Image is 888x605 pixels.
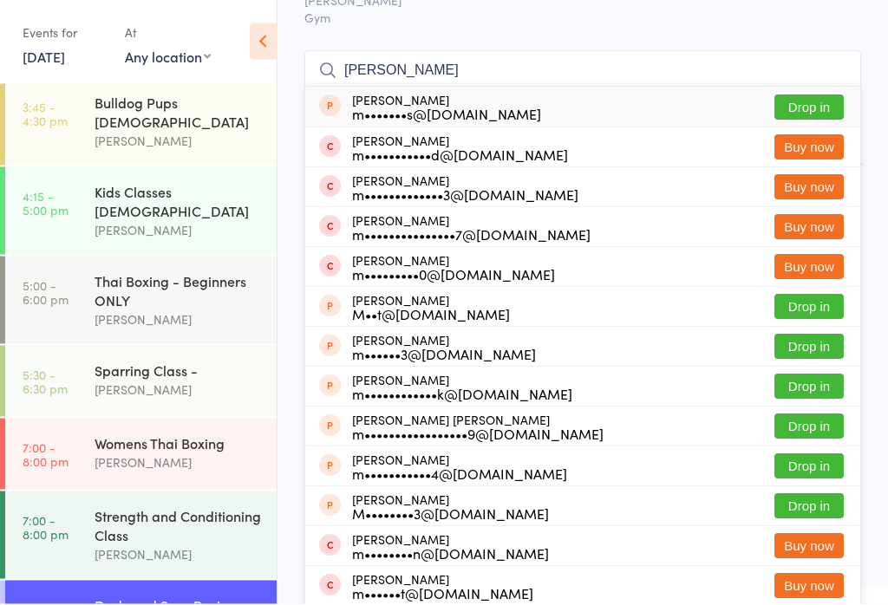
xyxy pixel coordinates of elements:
div: Events for [23,19,108,48]
div: [PERSON_NAME] [352,574,533,602]
time: 3:45 - 4:30 pm [23,101,68,128]
div: [PERSON_NAME] [95,381,262,400]
button: Buy now [774,136,844,161]
div: At [125,19,211,48]
input: Search [304,52,861,92]
span: Gym [304,10,861,28]
div: m•••••••••••••••7@[DOMAIN_NAME] [352,229,591,243]
div: [PERSON_NAME] [95,310,262,330]
time: 7:00 - 8:00 pm [23,441,69,469]
button: Drop in [774,296,844,321]
button: Drop in [774,335,844,361]
div: [PERSON_NAME] [95,132,262,152]
a: 5:30 -6:30 pmSparring Class -[PERSON_NAME] [5,347,277,418]
a: 7:00 -8:00 pmStrength and Conditioning Class[PERSON_NAME] [5,492,277,580]
div: [PERSON_NAME] [352,494,549,522]
div: m••••••3@[DOMAIN_NAME] [352,348,536,362]
div: [PERSON_NAME] [352,374,572,402]
div: [PERSON_NAME] [95,453,262,473]
div: Kids Classes [DEMOGRAPHIC_DATA] [95,183,262,221]
div: Sparring Class - [95,361,262,381]
button: Drop in [774,495,844,520]
div: [PERSON_NAME] [PERSON_NAME] [352,414,604,442]
div: Any location [125,48,211,67]
div: M••t@[DOMAIN_NAME] [352,309,510,322]
button: Drop in [774,415,844,440]
div: m•••••••••••4@[DOMAIN_NAME] [352,468,567,482]
div: Thai Boxing - Beginners ONLY [95,272,262,310]
div: m•••••••••••••••••9@[DOMAIN_NAME] [352,428,604,442]
div: Strength and Conditioning Class [95,507,262,545]
div: m•••••••s@[DOMAIN_NAME] [352,108,541,122]
div: m•••••••••••d@[DOMAIN_NAME] [352,149,568,163]
div: [PERSON_NAME] [352,215,591,243]
a: [DATE] [23,48,65,67]
time: 7:00 - 8:00 pm [23,514,69,542]
button: Buy now [774,176,844,201]
button: Buy now [774,216,844,241]
div: m••••••t@[DOMAIN_NAME] [352,588,533,602]
div: Bulldog Pups [DEMOGRAPHIC_DATA] [95,94,262,132]
a: 5:00 -6:00 pmThai Boxing - Beginners ONLY[PERSON_NAME] [5,257,277,345]
button: Buy now [774,535,844,560]
div: [PERSON_NAME] [352,255,555,283]
div: [PERSON_NAME] [352,135,568,163]
div: m••••••••••••k@[DOMAIN_NAME] [352,388,572,402]
a: 7:00 -8:00 pmWomens Thai Boxing[PERSON_NAME] [5,420,277,491]
button: Buy now [774,256,844,281]
time: 5:00 - 6:00 pm [23,279,69,307]
button: Drop in [774,455,844,480]
button: Buy now [774,575,844,600]
div: [PERSON_NAME] [352,534,549,562]
button: Drop in [774,375,844,400]
div: Womens Thai Boxing [95,434,262,453]
time: 5:30 - 6:30 pm [23,368,68,396]
div: [PERSON_NAME] [95,545,262,565]
div: [PERSON_NAME] [352,94,541,122]
a: 3:45 -4:30 pmBulldog Pups [DEMOGRAPHIC_DATA][PERSON_NAME] [5,79,277,166]
div: m•••••••••••••3@[DOMAIN_NAME] [352,189,578,203]
div: [PERSON_NAME] [352,335,536,362]
div: [PERSON_NAME] [352,175,578,203]
div: [PERSON_NAME] [95,221,262,241]
a: 4:15 -5:00 pmKids Classes [DEMOGRAPHIC_DATA][PERSON_NAME] [5,168,277,256]
div: m•••••••••0@[DOMAIN_NAME] [352,269,555,283]
div: [PERSON_NAME] [352,295,510,322]
div: [PERSON_NAME] [352,454,567,482]
time: 4:15 - 5:00 pm [23,190,69,218]
button: Drop in [774,96,844,121]
div: M••••••••3@[DOMAIN_NAME] [352,508,549,522]
div: m••••••••n@[DOMAIN_NAME] [352,548,549,562]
